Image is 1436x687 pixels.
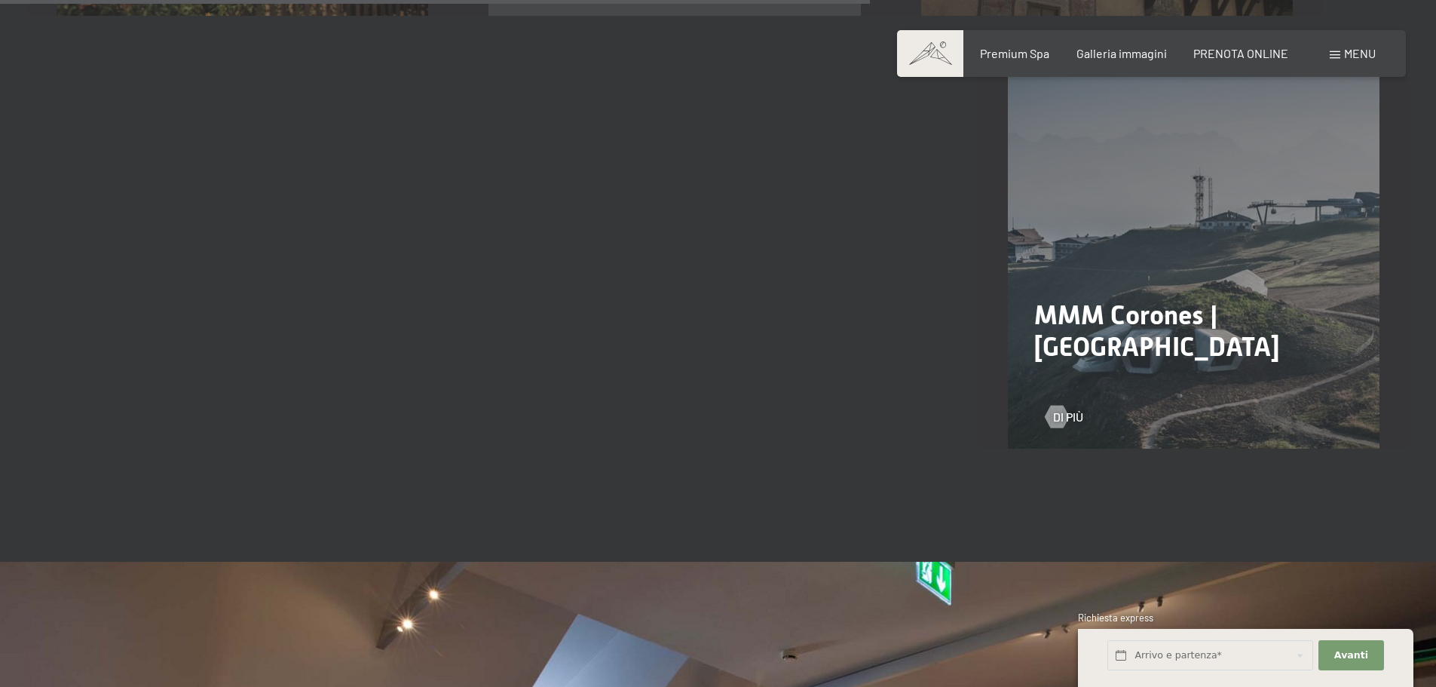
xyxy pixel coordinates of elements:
[1334,649,1368,662] span: Avanti
[1078,612,1153,624] span: Richiesta express
[1076,46,1167,60] a: Galleria immagini
[1053,409,1083,425] span: Di più
[1034,300,1280,362] span: MMM Corones | [GEOGRAPHIC_DATA]
[1193,46,1288,60] a: PRENOTA ONLINE
[1318,640,1383,671] button: Avanti
[980,46,1049,60] a: Premium Spa
[1344,46,1376,60] span: Menu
